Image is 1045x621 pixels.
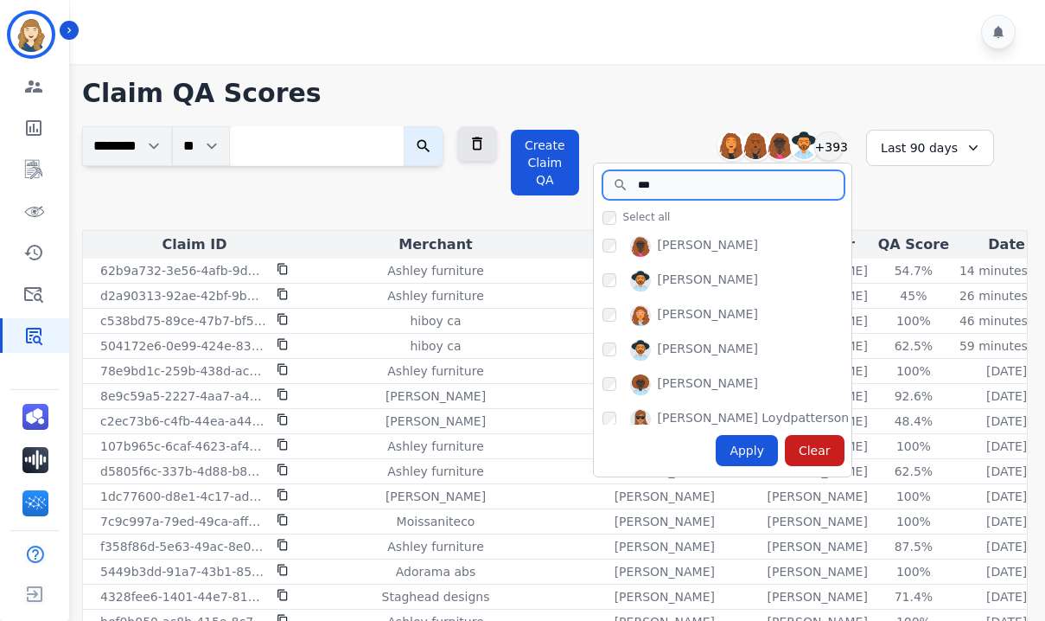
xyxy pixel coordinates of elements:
[100,337,266,355] p: 504172e6-0e99-424e-8367-44d73097e9d3
[100,538,266,555] p: f358f86d-5e63-49ac-8e0e-848ffb51c150
[875,563,953,580] div: 100%
[387,438,483,455] p: Ashley furniture
[768,513,868,530] p: [PERSON_NAME]
[100,588,266,605] p: 4328fee6-1401-44e7-814b-b81243b1c27a
[986,513,1027,530] p: [DATE]
[100,438,266,455] p: 107b965c-6caf-4623-af44-c363844841a2
[814,131,844,161] div: +393
[387,262,483,279] p: Ashley furniture
[986,387,1027,405] p: [DATE]
[387,287,483,304] p: Ashley furniture
[615,563,715,580] p: [PERSON_NAME]
[100,262,266,279] p: 62b9a732-3e56-4afb-9d74-e68d6ee3b79f
[10,14,52,55] img: Bordered avatar
[875,387,953,405] div: 92.6%
[100,413,266,430] p: c2ec73b6-c4fb-44ea-a441-bad47e2e64c7
[623,210,671,224] span: Select all
[986,438,1027,455] p: [DATE]
[387,538,483,555] p: Ashley furniture
[986,563,1027,580] p: [DATE]
[658,305,758,326] div: [PERSON_NAME]
[875,588,953,605] div: 71.4%
[100,463,266,480] p: d5805f6c-337b-4d88-b891-616f31ad66f7
[875,488,953,505] div: 100%
[875,463,953,480] div: 62.5%
[986,463,1027,480] p: [DATE]
[615,538,715,555] p: [PERSON_NAME]
[386,387,486,405] p: [PERSON_NAME]
[986,588,1027,605] p: [DATE]
[100,287,266,304] p: d2a90313-92ae-42bf-9b0f-6476994186b1
[768,563,868,580] p: [PERSON_NAME]
[658,375,758,395] div: [PERSON_NAME]
[986,362,1027,380] p: [DATE]
[768,488,868,505] p: [PERSON_NAME]
[875,362,953,380] div: 100%
[309,234,562,255] div: Merchant
[768,538,868,555] p: [PERSON_NAME]
[82,78,1028,109] h1: Claim QA Scores
[875,438,953,455] div: 100%
[386,488,486,505] p: [PERSON_NAME]
[100,513,266,530] p: 7c9c997a-79ed-49ca-aff4-79fa347dd423
[100,312,266,330] p: c538bd75-89ce-47b7-bf5d-794f8e18709f
[986,488,1027,505] p: [DATE]
[387,362,483,380] p: Ashley furniture
[875,413,953,430] div: 48.4%
[658,236,758,257] div: [PERSON_NAME]
[658,409,850,430] div: [PERSON_NAME] Loydpatterson
[396,563,476,580] p: Adorama abs
[100,488,266,505] p: 1dc77600-d8e1-4c17-ad20-c57412d9e830
[397,513,475,530] p: Moissaniteco
[785,435,844,466] div: Clear
[875,262,953,279] div: 54.7%
[658,271,758,291] div: [PERSON_NAME]
[410,337,461,355] p: hiboy ca
[658,340,758,361] div: [PERSON_NAME]
[511,130,579,195] button: Create Claim QA
[716,435,778,466] div: Apply
[100,362,266,380] p: 78e9bd1c-259b-438d-ac8d-e998966eceac
[86,234,303,255] div: Claim ID
[387,463,483,480] p: Ashley furniture
[100,387,266,405] p: 8e9c59a5-2227-4aa7-a435-426e7fdb057e
[410,312,461,330] p: hiboy ca
[875,538,953,555] div: 87.5%
[875,312,953,330] div: 100%
[986,413,1027,430] p: [DATE]
[866,130,994,166] div: Last 90 days
[382,588,490,605] p: Staghead designs
[615,488,715,505] p: [PERSON_NAME]
[875,234,953,255] div: QA Score
[875,287,953,304] div: 45%
[615,588,715,605] p: [PERSON_NAME]
[875,513,953,530] div: 100%
[386,413,486,430] p: [PERSON_NAME]
[768,588,868,605] p: [PERSON_NAME]
[875,337,953,355] div: 62.5%
[569,234,761,255] div: Agent
[615,513,715,530] p: [PERSON_NAME]
[986,538,1027,555] p: [DATE]
[100,563,266,580] p: 5449b3dd-91a7-43b1-85df-fab6e514bca5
